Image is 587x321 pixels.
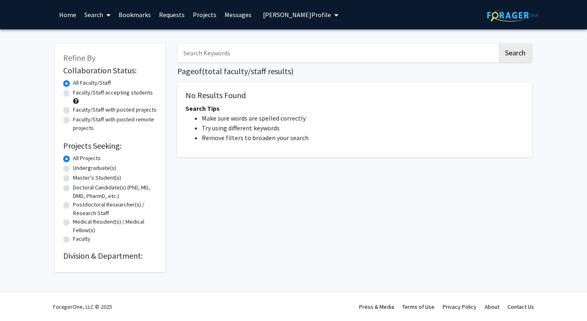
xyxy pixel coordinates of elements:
[185,90,524,100] h5: No Results Found
[443,303,477,310] a: Privacy Policy
[63,53,95,63] span: Refine By
[53,292,112,321] div: ForagerOne, LLC © 2025
[202,133,524,143] li: Remove filters to broaden your search
[177,66,532,76] h1: Page of ( total faculty/staff results)
[73,200,157,218] label: Postdoctoral Researcher(s) / Research Staff
[73,106,157,114] label: Faculty/Staff with posted projects
[402,303,435,310] a: Terms of Use
[63,66,157,75] h2: Collaboration Status:
[487,9,538,22] img: ForagerOne Logo
[202,123,524,133] li: Try using different keywords
[202,113,524,123] li: Make sure words are spelled correctly
[221,0,256,29] a: Messages
[73,174,121,182] label: Master's Student(s)
[189,0,221,29] a: Projects
[115,0,155,29] a: Bookmarks
[63,141,157,151] h2: Projects Seeking:
[485,303,499,310] a: About
[177,44,497,62] input: Search Keywords
[55,0,80,29] a: Home
[73,235,90,243] label: Faculty
[73,218,157,235] label: Medical Resident(s) / Medical Fellow(s)
[73,154,101,163] label: All Projects
[63,251,157,261] h2: Division & Department:
[508,303,534,310] a: Contact Us
[499,44,532,62] button: Search
[73,115,157,132] label: Faculty/Staff with posted remote projects
[73,183,157,200] label: Doctoral Candidate(s) (PhD, MD, DMD, PharmD, etc.)
[155,0,189,29] a: Requests
[177,165,532,184] nav: Page navigation
[73,79,111,87] label: All Faculty/Staff
[73,164,116,172] label: Undergraduate(s)
[359,303,394,310] a: Press & Media
[185,104,220,112] span: Search Tips
[80,0,115,29] a: Search
[73,88,153,97] label: Faculty/Staff accepting students
[263,11,331,19] span: [PERSON_NAME] Profile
